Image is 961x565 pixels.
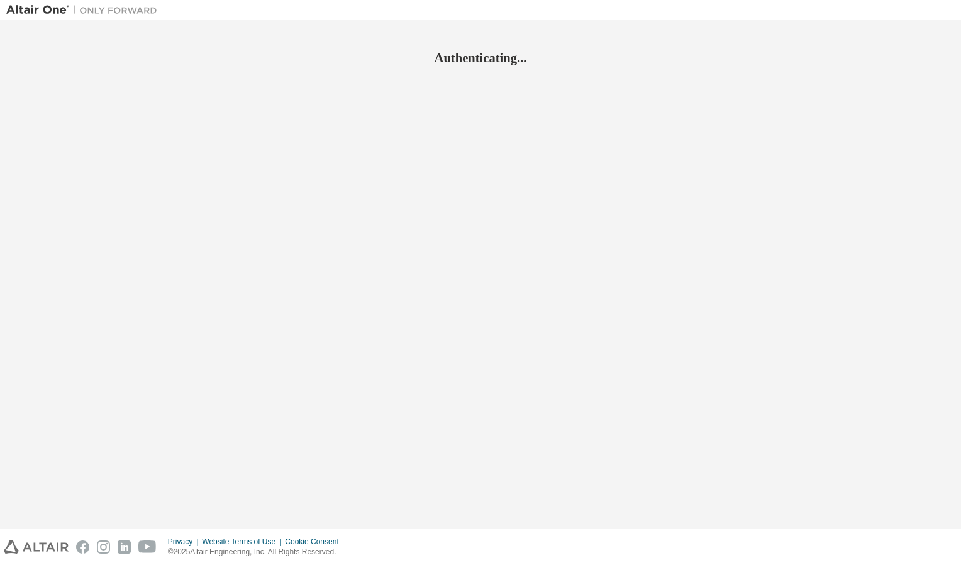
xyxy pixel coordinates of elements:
[202,537,285,547] div: Website Terms of Use
[168,537,202,547] div: Privacy
[138,540,157,554] img: youtube.svg
[118,540,131,554] img: linkedin.svg
[168,547,347,557] p: © 2025 Altair Engineering, Inc. All Rights Reserved.
[6,4,164,16] img: Altair One
[4,540,69,554] img: altair_logo.svg
[285,537,346,547] div: Cookie Consent
[6,50,955,66] h2: Authenticating...
[76,540,89,554] img: facebook.svg
[97,540,110,554] img: instagram.svg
